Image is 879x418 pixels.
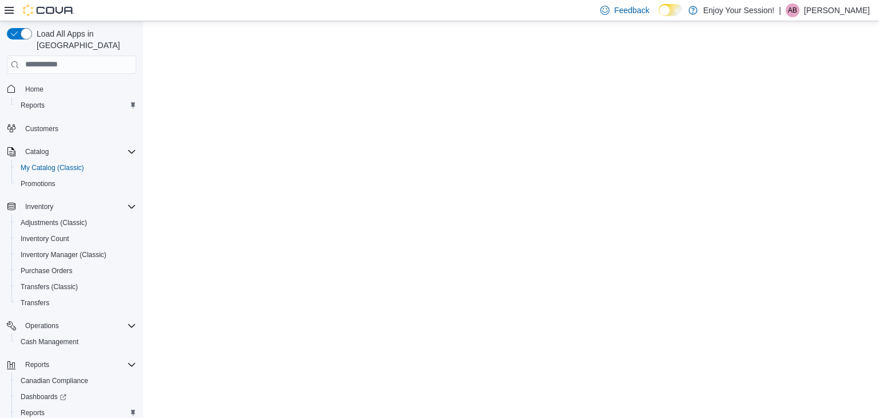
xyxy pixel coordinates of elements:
button: Inventory Manager (Classic) [11,247,141,263]
button: Operations [21,319,64,333]
a: Adjustments (Classic) [16,216,92,230]
button: Inventory [2,199,141,215]
a: Dashboards [11,389,141,405]
button: Purchase Orders [11,263,141,279]
button: Catalog [21,145,53,159]
a: Customers [21,122,63,136]
button: Reports [11,97,141,113]
a: Inventory Count [16,232,74,246]
span: Inventory [25,202,53,211]
span: Reports [21,101,45,110]
button: Customers [2,120,141,137]
span: Reports [16,98,136,112]
button: Transfers [11,295,141,311]
span: Inventory Manager (Classic) [21,250,106,259]
input: Dark Mode [659,4,683,16]
span: Reports [21,358,136,372]
span: Operations [21,319,136,333]
span: Transfers (Classic) [21,282,78,291]
span: Adjustments (Classic) [16,216,136,230]
a: Home [21,82,48,96]
span: Inventory Manager (Classic) [16,248,136,262]
span: Inventory [21,200,136,214]
span: Dashboards [16,390,136,404]
span: Catalog [25,147,49,156]
button: Operations [2,318,141,334]
span: Cash Management [21,337,78,346]
button: My Catalog (Classic) [11,160,141,176]
span: Canadian Compliance [16,374,136,388]
button: Reports [21,358,54,372]
p: Enjoy Your Session! [703,3,775,17]
span: Load All Apps in [GEOGRAPHIC_DATA] [32,28,136,51]
div: Autumn Bremner [786,3,799,17]
a: Reports [16,98,49,112]
span: Purchase Orders [21,266,73,275]
span: Home [25,85,43,94]
a: Cash Management [16,335,83,349]
span: Canadian Compliance [21,376,88,385]
span: My Catalog (Classic) [21,163,84,172]
span: Promotions [21,179,56,188]
button: Cash Management [11,334,141,350]
span: Catalog [21,145,136,159]
span: My Catalog (Classic) [16,161,136,175]
span: AB [788,3,797,17]
span: Customers [25,124,58,133]
span: Transfers [16,296,136,310]
span: Inventory Count [16,232,136,246]
button: Adjustments (Classic) [11,215,141,231]
p: [PERSON_NAME] [804,3,870,17]
button: Transfers (Classic) [11,279,141,295]
img: Cova [23,5,74,16]
p: | [779,3,781,17]
a: Purchase Orders [16,264,77,278]
a: My Catalog (Classic) [16,161,89,175]
span: Transfers [21,298,49,307]
a: Dashboards [16,390,71,404]
span: Inventory Count [21,234,69,243]
span: Dashboards [21,392,66,401]
button: Inventory [21,200,58,214]
span: Purchase Orders [16,264,136,278]
button: Catalog [2,144,141,160]
a: Canadian Compliance [16,374,93,388]
a: Inventory Manager (Classic) [16,248,111,262]
a: Transfers [16,296,54,310]
span: Reports [21,408,45,417]
span: Feedback [614,5,649,16]
span: Reports [25,360,49,369]
button: Promotions [11,176,141,192]
span: Transfers (Classic) [16,280,136,294]
span: Home [21,82,136,96]
button: Home [2,81,141,97]
span: Operations [25,321,59,330]
span: Customers [21,121,136,136]
span: Adjustments (Classic) [21,218,87,227]
span: Cash Management [16,335,136,349]
button: Reports [2,357,141,373]
a: Promotions [16,177,60,191]
button: Inventory Count [11,231,141,247]
a: Transfers (Classic) [16,280,82,294]
button: Canadian Compliance [11,373,141,389]
span: Promotions [16,177,136,191]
